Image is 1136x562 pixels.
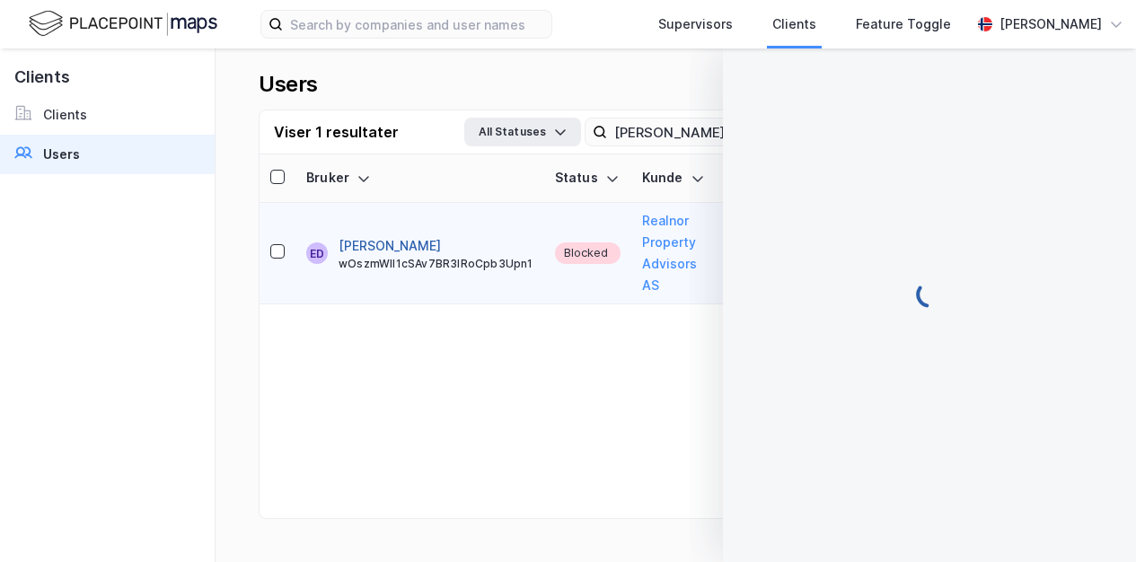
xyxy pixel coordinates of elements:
[716,203,850,304] td: [PERSON_NAME][EMAIL_ADDRESS][DOMAIN_NAME]
[772,13,816,35] div: Clients
[607,119,854,145] input: Search user by name, email or client
[915,280,944,309] img: spinner.a6d8c91a73a9ac5275cf975e30b51cfb.svg
[274,121,399,143] div: Viser 1 resultater
[555,170,621,187] div: Status
[306,170,533,187] div: Bruker
[310,242,324,264] div: ED
[259,70,318,99] div: Users
[1046,476,1136,562] iframe: Chat Widget
[464,118,581,146] button: All Statuses
[658,13,733,35] div: Supervisors
[339,235,441,257] button: [PERSON_NAME]
[642,170,705,187] div: Kunde
[29,8,217,40] img: logo.f888ab2527a4732fd821a326f86c7f29.svg
[43,144,80,165] div: Users
[339,257,533,271] div: wOszmWII1cSAv7BR3IRoCpb3Upn1
[1000,13,1102,35] div: [PERSON_NAME]
[642,210,705,296] button: Realnor Property Advisors AS
[283,11,551,38] input: Search by companies and user names
[43,104,87,126] div: Clients
[856,13,951,35] div: Feature Toggle
[1046,476,1136,562] div: Kontrollprogram for chat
